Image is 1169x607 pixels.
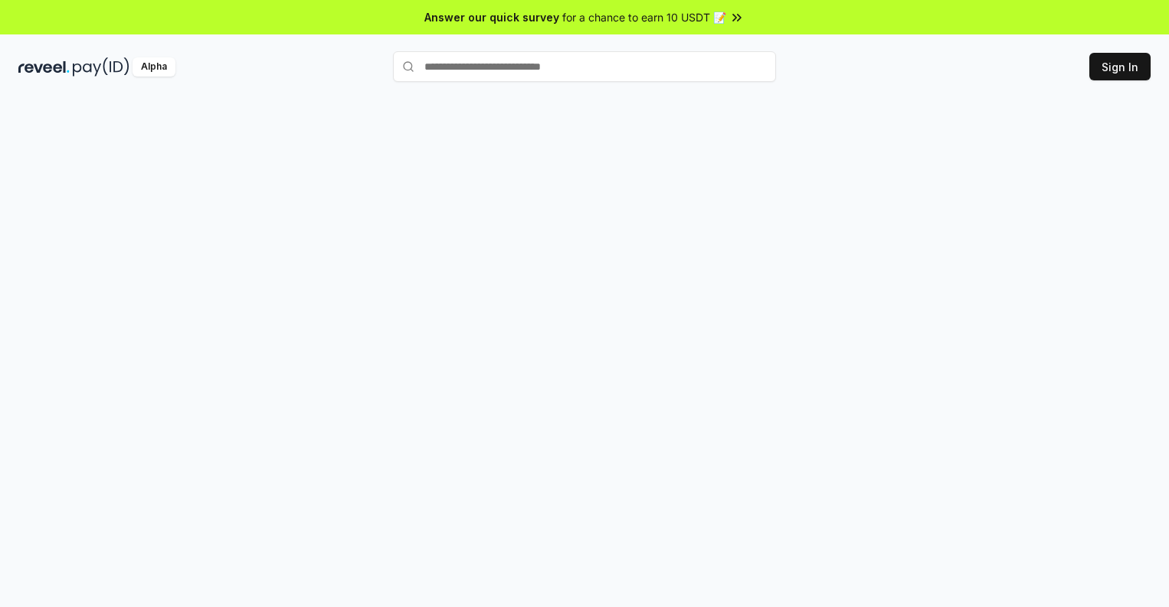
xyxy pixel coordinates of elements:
[424,9,559,25] span: Answer our quick survey
[73,57,129,77] img: pay_id
[1089,53,1151,80] button: Sign In
[133,57,175,77] div: Alpha
[562,9,726,25] span: for a chance to earn 10 USDT 📝
[18,57,70,77] img: reveel_dark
